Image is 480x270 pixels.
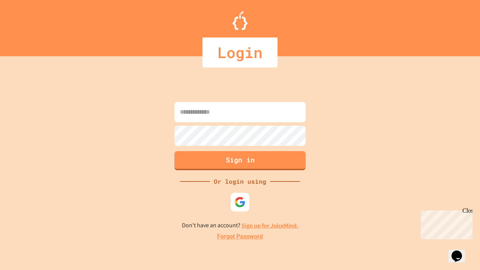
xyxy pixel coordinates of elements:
iframe: chat widget [448,240,472,262]
p: Don't have an account? [182,221,298,230]
div: Chat with us now!Close [3,3,52,48]
div: Login [202,37,277,67]
div: Or login using [210,177,270,186]
a: Sign up for JuiceMind. [241,222,298,229]
a: Forgot Password [217,232,263,241]
button: Sign in [174,151,306,170]
img: Logo.svg [232,11,247,30]
iframe: chat widget [418,207,472,239]
img: google-icon.svg [234,196,246,208]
